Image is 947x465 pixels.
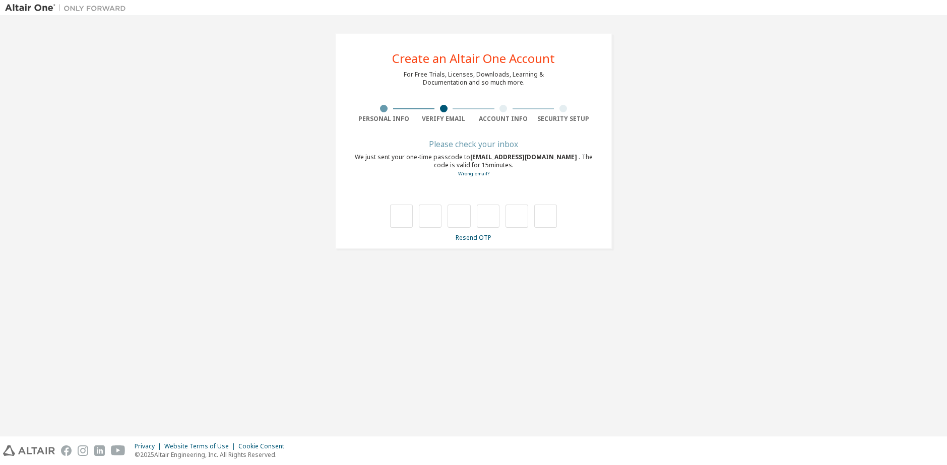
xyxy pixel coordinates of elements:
[5,3,131,13] img: Altair One
[354,153,593,178] div: We just sent your one-time passcode to . The code is valid for 15 minutes.
[458,170,489,177] a: Go back to the registration form
[94,445,105,456] img: linkedin.svg
[238,442,290,450] div: Cookie Consent
[78,445,88,456] img: instagram.svg
[414,115,474,123] div: Verify Email
[135,450,290,459] p: © 2025 Altair Engineering, Inc. All Rights Reserved.
[135,442,164,450] div: Privacy
[354,141,593,147] div: Please check your inbox
[533,115,593,123] div: Security Setup
[404,71,544,87] div: For Free Trials, Licenses, Downloads, Learning & Documentation and so much more.
[354,115,414,123] div: Personal Info
[3,445,55,456] img: altair_logo.svg
[474,115,534,123] div: Account Info
[470,153,579,161] span: [EMAIL_ADDRESS][DOMAIN_NAME]
[456,233,491,242] a: Resend OTP
[61,445,72,456] img: facebook.svg
[111,445,125,456] img: youtube.svg
[164,442,238,450] div: Website Terms of Use
[392,52,555,64] div: Create an Altair One Account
